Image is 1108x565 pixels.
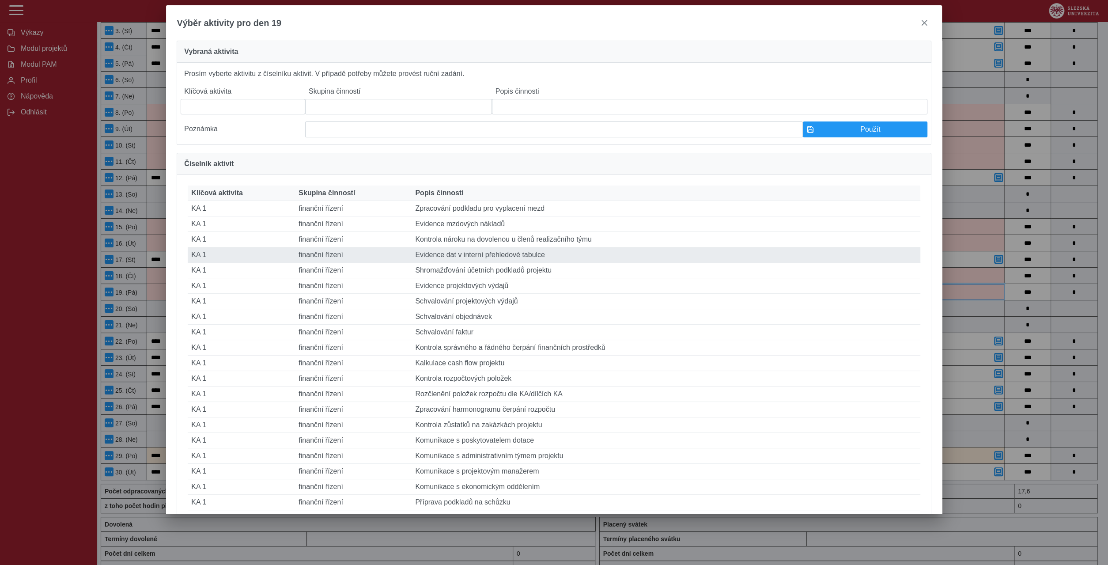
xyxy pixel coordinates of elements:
td: Zpracování harmonogramu čerpání rozpočtu [412,402,920,417]
button: close [917,16,931,30]
td: KA 1 [188,278,295,294]
td: finanční řízení [295,402,412,417]
td: KA 1 [188,387,295,402]
td: Kalkulace cash flow projektu [412,356,920,371]
td: finanční řízení [295,232,412,247]
td: KA 1 [188,495,295,510]
td: finanční řízení [295,448,412,464]
td: Shromažďování účetních podkladů projektu [412,263,920,278]
td: finanční řízení [295,464,412,479]
td: KA 1 [188,402,295,417]
td: finanční řízení [295,309,412,325]
label: Popis činnosti [492,84,927,99]
td: Komunikace s ekonomickým oddělením [412,479,920,495]
td: Evidence mzdových nákladů [412,216,920,232]
td: Komunikace s poskytovatelem dotace [412,433,920,448]
span: Číselník aktivit [184,160,234,167]
td: KA 1 [188,479,295,495]
td: KA 1 [188,309,295,325]
td: Zpracování podkladu pro vyplacení mezd [412,201,920,216]
div: Prosím vyberte aktivitu z číselníku aktivit. V případě potřeby můžete provést ruční zadání. [177,63,931,145]
td: KA 1 [188,263,295,278]
td: Kontrola správného a řádného čerpání finančních prostředků [412,340,920,356]
span: Popis činnosti [415,189,463,197]
td: Komunikace s projektovým manažerem [412,464,920,479]
td: finanční řízení [295,247,412,263]
td: Kontrola rozpočtových položek [412,371,920,387]
td: finanční řízení [295,510,412,526]
span: Vybraná aktivita [184,48,238,55]
td: Rozčlenění položek rozpočtu dle KA/dílčích KA [412,387,920,402]
td: Komunikace s administrativním týmem projektu [412,448,920,464]
td: finanční řízení [295,278,412,294]
td: finanční řízení [295,495,412,510]
label: Poznámka [181,121,305,137]
label: Klíčová aktivita [181,84,305,99]
td: KA 1 [188,417,295,433]
span: Výběr aktivity pro den 19 [177,18,281,28]
label: Skupina činností [305,84,492,99]
span: Skupina činností [299,189,355,197]
td: Evidence dat v interní přehledové tabulce [412,247,920,263]
td: KA 1 [188,201,295,216]
td: finanční řízení [295,263,412,278]
td: KA 1 [188,510,295,526]
td: KA 1 [188,448,295,464]
td: KA 1 [188,325,295,340]
td: finanční řízení [295,371,412,387]
td: Příprava podkladů na schůzku [412,495,920,510]
td: finanční řízení [295,340,412,356]
span: Použít [817,125,923,133]
td: finanční řízení [295,433,412,448]
td: Schvalování projektových výdajů [412,294,920,309]
td: KA 1 [188,433,295,448]
td: finanční řízení [295,417,412,433]
td: finanční řízení [295,325,412,340]
td: KA 1 [188,294,295,309]
td: KA 1 [188,216,295,232]
td: Kontrola zůstatků na zakázkách projektu [412,417,920,433]
td: Kontrola nároku na dovolenou u členů realizačního týmu [412,232,920,247]
td: KA 1 [188,356,295,371]
td: Schvalování objednávek [412,309,920,325]
td: KA 1 [188,464,295,479]
td: KA 1 [188,371,295,387]
td: finanční řízení [295,387,412,402]
td: finanční řízení [295,216,412,232]
td: finanční řízení [295,479,412,495]
td: Příprava podkladů na schůzku administrativního týmu, schůzka administrativního týmu [412,510,920,526]
td: KA 1 [188,340,295,356]
td: finanční řízení [295,356,412,371]
button: Použít [803,121,927,137]
td: finanční řízení [295,294,412,309]
td: KA 1 [188,232,295,247]
span: Klíčová aktivita [191,189,243,197]
td: Evidence projektových výdajů [412,278,920,294]
td: finanční řízení [295,201,412,216]
td: Schvalování faktur [412,325,920,340]
td: KA 1 [188,247,295,263]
